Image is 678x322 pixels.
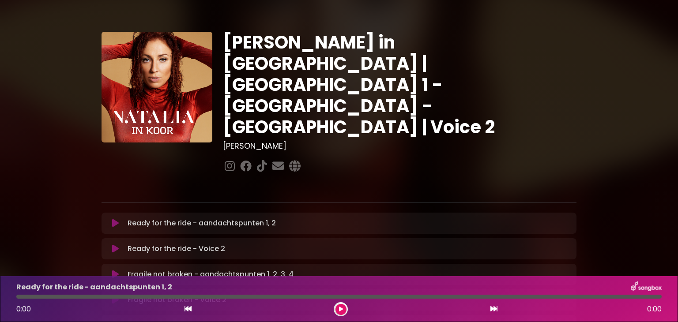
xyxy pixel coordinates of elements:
[223,32,576,138] h1: [PERSON_NAME] in [GEOGRAPHIC_DATA] | [GEOGRAPHIC_DATA] 1 - [GEOGRAPHIC_DATA] - [GEOGRAPHIC_DATA] ...
[128,218,276,228] p: Ready for the ride - aandachtspunten 1, 2
[647,304,662,315] span: 0:00
[631,281,662,293] img: songbox-logo-white.png
[128,269,294,280] p: Fragile not broken - aandachtspunten 1, 2, 3, 4
[223,141,576,151] h3: [PERSON_NAME]
[16,282,172,292] p: Ready for the ride - aandachtspunten 1, 2
[128,243,225,254] p: Ready for the ride - Voice 2
[16,304,31,314] span: 0:00
[102,32,212,142] img: YTVS25JmS9CLUqXqkEhs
